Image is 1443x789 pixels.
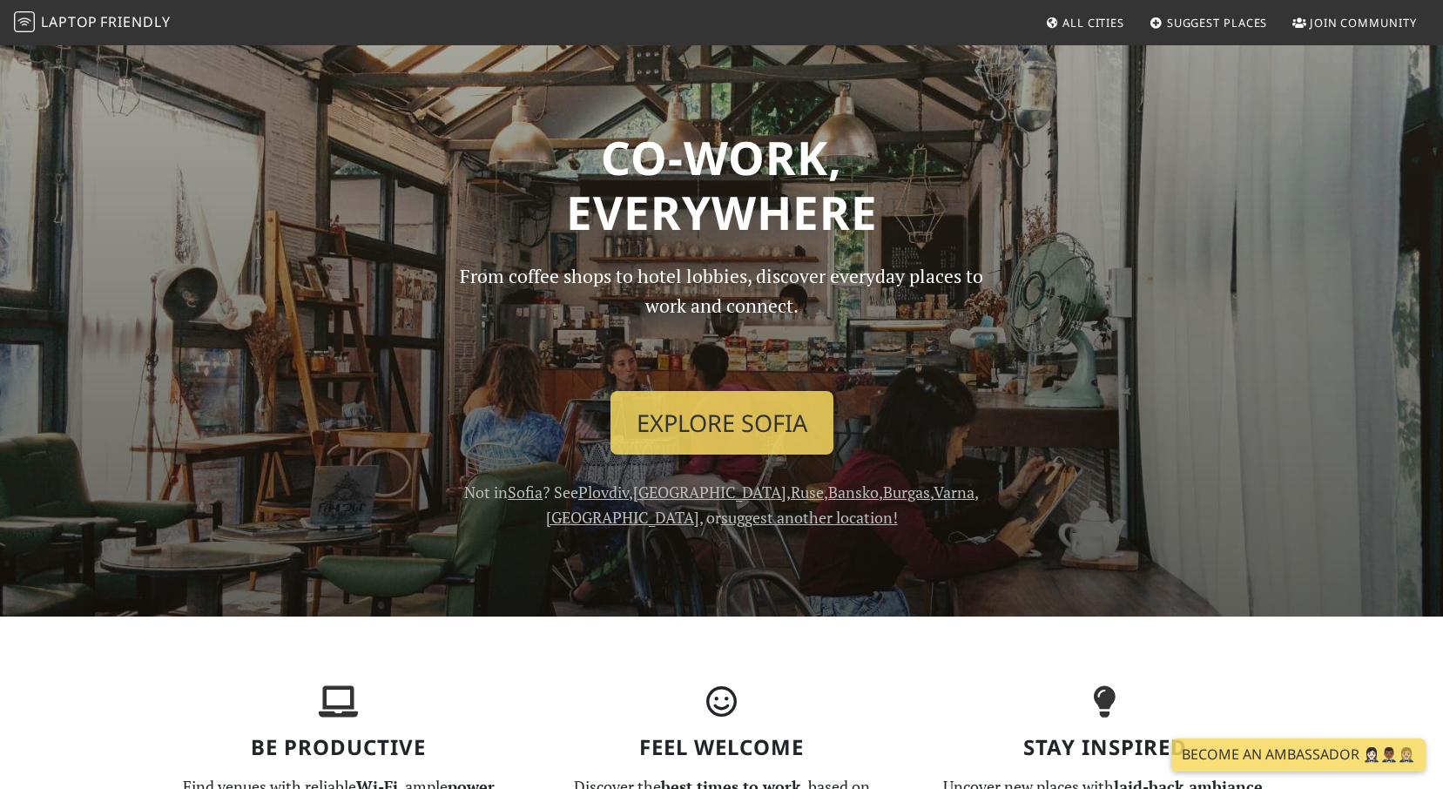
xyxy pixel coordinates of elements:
a: [GEOGRAPHIC_DATA] [546,507,699,528]
a: All Cities [1038,7,1131,38]
a: Plovdiv [578,482,629,502]
a: Burgas [883,482,930,502]
a: [GEOGRAPHIC_DATA] [633,482,786,502]
a: Varna [934,482,974,502]
img: LaptopFriendly [14,11,35,32]
h3: Feel Welcome [541,735,903,760]
p: From coffee shops to hotel lobbies, discover everyday places to work and connect. [445,261,999,377]
a: Become an Ambassador 🤵🏻‍♀️🤵🏾‍♂️🤵🏼‍♀️ [1171,738,1426,772]
a: LaptopFriendly LaptopFriendly [14,8,171,38]
span: Suggest Places [1167,15,1268,30]
span: All Cities [1062,15,1124,30]
a: Suggest Places [1143,7,1275,38]
a: Join Community [1285,7,1424,38]
a: Explore Sofia [610,391,833,455]
span: Not in ? See , , , , , , , or [464,482,979,528]
h3: Stay Inspired [924,735,1286,760]
h3: Be Productive [158,735,520,760]
span: Join Community [1310,15,1417,30]
a: Bansko [828,482,879,502]
a: Sofia [508,482,543,502]
a: Ruse [791,482,824,502]
span: Friendly [100,12,170,31]
span: Laptop [41,12,98,31]
a: suggest another location! [721,507,898,528]
h1: Co-work, Everywhere [158,130,1286,240]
